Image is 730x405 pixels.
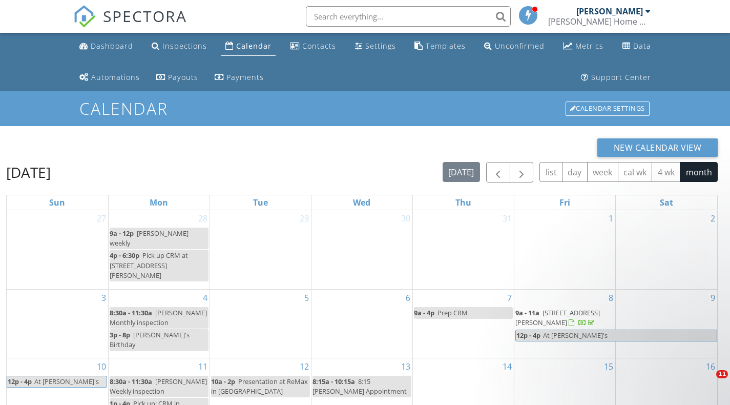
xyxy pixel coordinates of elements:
[298,210,311,227] a: Go to July 29, 2025
[616,210,717,289] td: Go to August 2, 2025
[562,162,588,182] button: day
[75,68,144,87] a: Automations (Basic)
[716,370,728,378] span: 11
[6,162,51,183] h2: [DATE]
[110,251,139,260] span: 4p - 6:30p
[597,138,718,157] button: New Calendar View
[515,308,600,327] a: 9a - 11a [STREET_ADDRESS][PERSON_NAME]
[168,72,198,82] div: Payouts
[110,308,152,317] span: 8:30a - 11:30a
[211,68,268,87] a: Payments
[577,68,655,87] a: Support Center
[426,41,466,51] div: Templates
[110,229,189,248] span: [PERSON_NAME] weekly
[500,210,514,227] a: Go to July 31, 2025
[110,330,190,349] span: [PERSON_NAME]'s Birthday
[47,195,67,210] a: Sunday
[548,16,651,27] div: Barclay Home & Building Inspections LLC
[211,377,235,386] span: 10a - 2p
[34,377,99,386] span: At [PERSON_NAME]'s
[306,6,511,27] input: Search everything...
[7,289,108,358] td: Go to August 3, 2025
[505,290,514,306] a: Go to August 7, 2025
[226,72,264,82] div: Payments
[607,210,615,227] a: Go to August 1, 2025
[110,377,152,386] span: 8:30a - 11:30a
[575,41,603,51] div: Metrics
[91,41,133,51] div: Dashboard
[201,290,210,306] a: Go to August 4, 2025
[618,37,655,56] a: Data
[557,195,572,210] a: Friday
[413,210,514,289] td: Go to July 31, 2025
[148,37,211,56] a: Inspections
[414,308,434,317] span: 9a - 4p
[110,229,134,238] span: 9a - 12p
[99,290,108,306] a: Go to August 3, 2025
[410,37,470,56] a: Templates
[591,72,651,82] div: Support Center
[607,290,615,306] a: Go to August 8, 2025
[351,37,400,56] a: Settings
[413,289,514,358] td: Go to August 7, 2025
[708,290,717,306] a: Go to August 9, 2025
[633,41,651,51] div: Data
[196,358,210,375] a: Go to August 11, 2025
[616,289,717,358] td: Go to August 9, 2025
[515,307,614,329] a: 9a - 11a [STREET_ADDRESS][PERSON_NAME]
[576,6,643,16] div: [PERSON_NAME]
[298,358,311,375] a: Go to August 12, 2025
[110,330,130,339] span: 3p - 8p
[515,308,600,327] span: [STREET_ADDRESS][PERSON_NAME]
[708,210,717,227] a: Go to August 2, 2025
[95,210,108,227] a: Go to July 27, 2025
[404,290,412,306] a: Go to August 6, 2025
[695,370,720,395] iframe: Intercom live chat
[75,37,137,56] a: Dashboard
[480,37,549,56] a: Unconfirmed
[312,377,407,396] span: 8:15 [PERSON_NAME] Appointment
[210,210,311,289] td: Go to July 29, 2025
[559,37,608,56] a: Metrics
[486,162,510,183] button: Previous month
[566,102,650,116] div: Calendar Settings
[236,41,272,51] div: Calendar
[311,210,412,289] td: Go to July 30, 2025
[221,37,276,56] a: Calendar
[443,162,480,182] button: [DATE]
[399,358,412,375] a: Go to August 13, 2025
[79,99,650,117] h1: Calendar
[453,195,473,210] a: Thursday
[302,41,336,51] div: Contacts
[148,195,170,210] a: Monday
[73,5,96,28] img: The Best Home Inspection Software - Spectora
[514,289,616,358] td: Go to August 8, 2025
[7,376,32,387] span: 12p - 4p
[500,358,514,375] a: Go to August 14, 2025
[210,289,311,358] td: Go to August 5, 2025
[365,41,396,51] div: Settings
[108,210,210,289] td: Go to July 28, 2025
[515,308,539,317] span: 9a - 11a
[302,290,311,306] a: Go to August 5, 2025
[351,195,372,210] a: Wednesday
[251,195,270,210] a: Tuesday
[152,68,202,87] a: Payouts
[196,210,210,227] a: Go to July 28, 2025
[510,162,534,183] button: Next month
[162,41,207,51] div: Inspections
[91,72,140,82] div: Automations
[103,5,187,27] span: SPECTORA
[658,195,675,210] a: Saturday
[565,100,651,117] a: Calendar Settings
[652,162,680,182] button: 4 wk
[95,358,108,375] a: Go to August 10, 2025
[110,251,188,279] span: Pick up CRM at [STREET_ADDRESS][PERSON_NAME]
[680,162,718,182] button: month
[399,210,412,227] a: Go to July 30, 2025
[514,210,616,289] td: Go to August 1, 2025
[108,289,210,358] td: Go to August 4, 2025
[311,289,412,358] td: Go to August 6, 2025
[73,14,187,35] a: SPECTORA
[211,377,308,396] span: Presentation at ReMax in [GEOGRAPHIC_DATA]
